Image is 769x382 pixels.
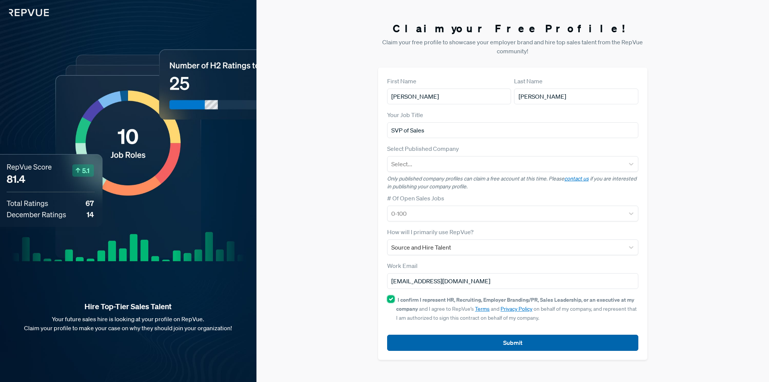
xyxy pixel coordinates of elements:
a: Privacy Policy [501,305,532,312]
input: Last Name [514,89,638,104]
p: Only published company profiles can claim a free account at this time. Please if you are interest... [387,175,638,191]
label: Work Email [387,261,418,270]
button: Submit [387,335,638,351]
a: Terms [475,305,490,312]
p: Your future sales hire is looking at your profile on RepVue. Claim your profile to make your case... [12,314,244,332]
strong: Hire Top-Tier Sales Talent [12,302,244,311]
p: Claim your free profile to showcase your employer brand and hire top sales talent from the RepVue... [378,38,647,56]
label: Your Job Title [387,110,423,119]
h3: Claim your Free Profile! [378,22,647,35]
input: Email [387,273,638,289]
a: contact us [564,175,589,182]
label: # Of Open Sales Jobs [387,194,444,203]
label: First Name [387,77,416,86]
label: Last Name [514,77,543,86]
label: How will I primarily use RepVue? [387,227,473,236]
strong: I confirm I represent HR, Recruiting, Employer Branding/PR, Sales Leadership, or an executive at ... [396,296,634,312]
input: First Name [387,89,511,104]
span: and I agree to RepVue’s and on behalf of my company, and represent that I am authorized to sign t... [396,296,637,321]
label: Select Published Company [387,144,459,153]
input: Title [387,122,638,138]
